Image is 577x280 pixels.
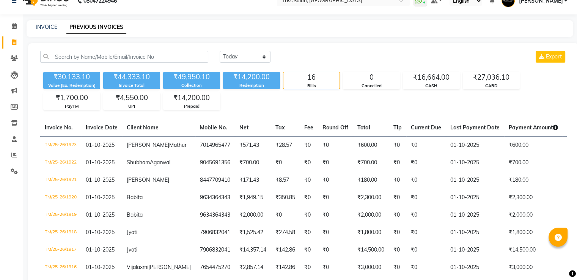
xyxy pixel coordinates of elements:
[40,136,81,154] td: TM/25-26/1923
[504,206,563,224] td: ₹2,000.00
[164,103,220,110] div: Prepaid
[45,124,73,131] span: Invoice No.
[509,124,558,131] span: Payment Amount
[40,51,208,63] input: Search by Name/Mobile/Email/Invoice No
[44,103,100,110] div: PayTM
[86,246,115,253] span: 01-10-2025
[127,246,137,253] span: Jyoti
[195,241,235,259] td: 7906832041
[40,206,81,224] td: TM/25-26/1919
[169,142,187,148] span: Mathur
[127,264,148,271] span: Vijalaxmi
[353,171,389,189] td: ₹180.00
[235,259,271,276] td: ₹2,857.14
[104,103,160,110] div: UPI
[163,72,220,82] div: ₹49,950.10
[406,136,446,154] td: ₹0
[271,206,300,224] td: ₹0
[406,206,446,224] td: ₹0
[353,189,389,206] td: ₹2,300.00
[463,83,519,89] div: CARD
[389,189,406,206] td: ₹0
[127,142,169,148] span: [PERSON_NAME]
[66,20,126,34] a: PREVIOUS INVOICES
[389,136,406,154] td: ₹0
[40,259,81,276] td: TM/25-26/1916
[235,206,271,224] td: ₹2,000.00
[411,124,441,131] span: Current Due
[353,259,389,276] td: ₹3,000.00
[406,259,446,276] td: ₹0
[271,241,300,259] td: ₹142.86
[235,224,271,241] td: ₹1,525.42
[504,171,563,189] td: ₹180.00
[389,224,406,241] td: ₹0
[300,136,318,154] td: ₹0
[127,176,169,183] span: [PERSON_NAME]
[127,229,137,236] span: Jyoti
[271,171,300,189] td: ₹8.57
[36,24,57,30] a: INVOICE
[163,82,220,89] div: Collection
[300,259,318,276] td: ₹0
[318,154,353,171] td: ₹0
[86,176,115,183] span: 01-10-2025
[283,72,340,83] div: 16
[86,211,115,218] span: 01-10-2025
[446,171,504,189] td: 01-10-2025
[318,136,353,154] td: ₹0
[239,124,248,131] span: Net
[195,259,235,276] td: 7654475270
[104,93,160,103] div: ₹4,550.00
[235,154,271,171] td: ₹700.00
[86,264,115,271] span: 01-10-2025
[150,159,170,166] span: Agarwal
[446,241,504,259] td: 01-10-2025
[318,206,353,224] td: ₹0
[271,136,300,154] td: ₹28.57
[318,189,353,206] td: ₹0
[127,194,143,201] span: Babita
[127,124,159,131] span: Client Name
[195,171,235,189] td: 8447709410
[406,241,446,259] td: ₹0
[322,124,348,131] span: Round Off
[235,136,271,154] td: ₹571.43
[195,136,235,154] td: 7014965477
[40,189,81,206] td: TM/25-26/1920
[353,224,389,241] td: ₹1,800.00
[43,72,100,82] div: ₹30,133.10
[223,82,280,89] div: Redemption
[318,241,353,259] td: ₹0
[504,259,563,276] td: ₹3,000.00
[389,154,406,171] td: ₹0
[300,241,318,259] td: ₹0
[86,124,118,131] span: Invoice Date
[127,211,143,218] span: Babita
[103,72,160,82] div: ₹44,333.10
[406,154,446,171] td: ₹0
[446,206,504,224] td: 01-10-2025
[40,171,81,189] td: TM/25-26/1921
[283,83,340,89] div: Bills
[148,264,191,271] span: [PERSON_NAME]
[353,206,389,224] td: ₹2,000.00
[300,224,318,241] td: ₹0
[389,259,406,276] td: ₹0
[446,154,504,171] td: 01-10-2025
[127,159,150,166] span: Shubham
[223,72,280,82] div: ₹14,200.00
[275,124,285,131] span: Tax
[353,154,389,171] td: ₹700.00
[343,83,399,89] div: Cancelled
[406,171,446,189] td: ₹0
[450,124,500,131] span: Last Payment Date
[504,136,563,154] td: ₹600.00
[300,154,318,171] td: ₹0
[504,224,563,241] td: ₹1,800.00
[40,224,81,241] td: TM/25-26/1918
[40,241,81,259] td: TM/25-26/1917
[195,206,235,224] td: 9634364343
[403,72,459,83] div: ₹16,664.00
[406,224,446,241] td: ₹0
